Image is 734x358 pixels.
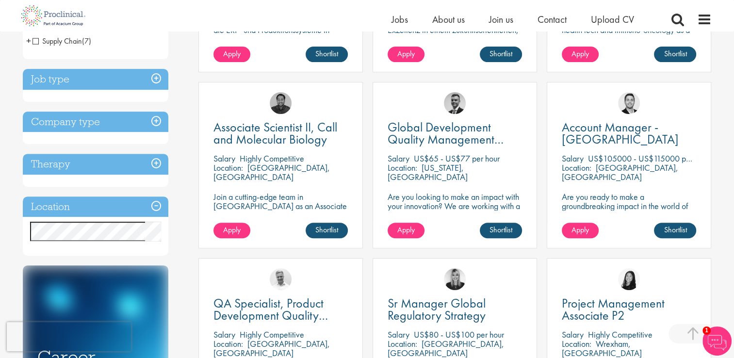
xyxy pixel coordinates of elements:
h3: Location [23,196,168,217]
a: Upload CV [591,13,634,26]
a: Jobs [391,13,408,26]
p: Highly Competitive [588,329,652,340]
span: Apply [397,225,415,235]
p: US$65 - US$77 per hour [414,153,500,164]
a: Associate Scientist II, Call and Molecular Biology [213,121,348,146]
a: QA Specialist, Product Development Quality (PDQ) [213,297,348,322]
iframe: reCAPTCHA [7,322,131,351]
a: Shortlist [306,223,348,238]
a: Shortlist [654,47,696,62]
a: Apply [213,223,250,238]
img: Chatbot [702,326,732,356]
a: About us [432,13,465,26]
h3: Therapy [23,154,168,175]
p: US$105000 - US$115000 per annum [588,153,717,164]
span: QA Specialist, Product Development Quality (PDQ) [213,295,328,336]
img: Alex Bill [444,92,466,114]
span: (7) [82,36,91,46]
span: Salary [388,329,409,340]
p: Join a cutting-edge team in [GEOGRAPHIC_DATA] as an Associate Scientist II and help shape the fut... [213,192,348,238]
span: Location: [562,338,591,349]
a: Account Manager - [GEOGRAPHIC_DATA] [562,121,696,146]
img: Numhom Sudsok [618,268,640,290]
p: Highly Competitive [240,153,304,164]
a: Join us [489,13,513,26]
a: Contact [538,13,567,26]
span: Location: [213,338,243,349]
span: + [26,33,31,48]
p: Highly Competitive [240,329,304,340]
a: Apply [562,223,599,238]
span: Apply [223,49,241,59]
span: Salary [562,329,584,340]
img: Mike Raletz [270,92,292,114]
span: Salary [213,153,235,164]
img: Joshua Bye [270,268,292,290]
a: Sr Manager Global Regulatory Strategy [388,297,522,322]
span: Supply Chain [33,36,82,46]
span: Location: [388,338,417,349]
p: [GEOGRAPHIC_DATA], [GEOGRAPHIC_DATA] [213,162,330,182]
p: Are you ready to make a groundbreaking impact in the world of biotechnology? Join a growing compa... [562,192,696,238]
span: Salary [562,153,584,164]
span: Apply [571,225,589,235]
span: Sr Manager Global Regulatory Strategy [388,295,486,324]
a: Apply [562,47,599,62]
a: Apply [388,47,424,62]
img: Janelle Jones [444,268,466,290]
a: Apply [213,47,250,62]
span: Account Manager - [GEOGRAPHIC_DATA] [562,119,679,147]
img: Parker Jensen [618,92,640,114]
span: Associate Scientist II, Call and Molecular Biology [213,119,337,147]
span: Apply [397,49,415,59]
p: [US_STATE], [GEOGRAPHIC_DATA] [388,162,468,182]
span: Location: [388,162,417,173]
p: [GEOGRAPHIC_DATA], [GEOGRAPHIC_DATA] [562,162,678,182]
a: Apply [388,223,424,238]
span: Location: [562,162,591,173]
span: Supply Chain [33,36,91,46]
a: Global Development Quality Management (GCP) [388,121,522,146]
h3: Company type [23,112,168,132]
span: Project Management Associate P2 [562,295,665,324]
span: Apply [571,49,589,59]
h3: Job type [23,69,168,90]
a: Shortlist [306,47,348,62]
a: Shortlist [480,47,522,62]
span: Salary [388,153,409,164]
span: 1 [702,326,711,335]
a: Shortlist [480,223,522,238]
span: Global Development Quality Management (GCP) [388,119,504,160]
span: Apply [223,225,241,235]
p: US$80 - US$100 per hour [414,329,504,340]
a: Shortlist [654,223,696,238]
a: Project Management Associate P2 [562,297,696,322]
span: Location: [213,162,243,173]
p: Are you looking to make an impact with your innovation? We are working with a well-established ph... [388,192,522,238]
span: Salary [213,329,235,340]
